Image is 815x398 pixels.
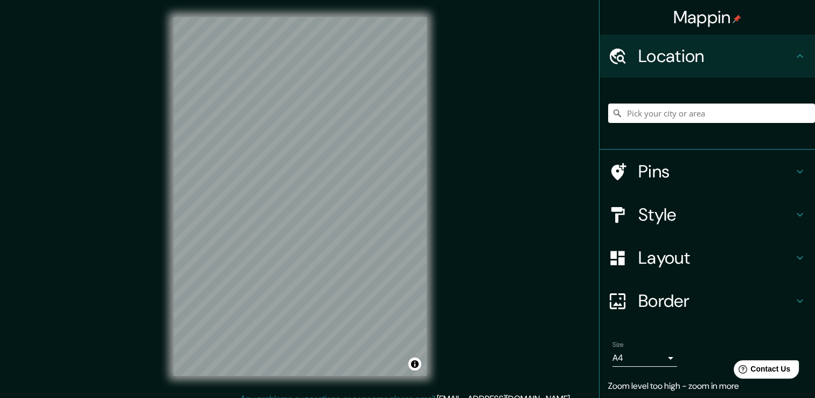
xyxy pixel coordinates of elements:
h4: Style [638,204,793,225]
label: Size [612,340,624,349]
p: Zoom level too high - zoom in more [608,380,806,393]
div: Layout [600,236,815,279]
input: Pick your city or area [608,104,815,123]
button: Toggle attribution [408,358,421,370]
div: A4 [612,349,677,367]
h4: Border [638,290,793,312]
h4: Mappin [673,6,742,28]
canvas: Map [173,17,427,376]
img: pin-icon.png [733,15,741,23]
div: Style [600,193,815,236]
div: Pins [600,150,815,193]
h4: Pins [638,161,793,182]
iframe: Help widget launcher [719,356,803,386]
h4: Layout [638,247,793,269]
div: Location [600,35,815,78]
div: Border [600,279,815,322]
h4: Location [638,45,793,67]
